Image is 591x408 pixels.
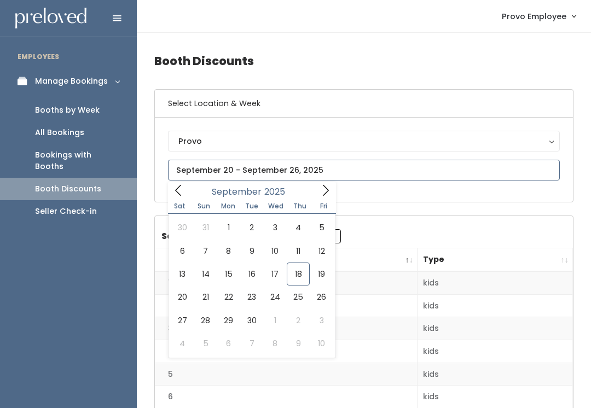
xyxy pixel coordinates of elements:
[155,90,573,118] h6: Select Location & Week
[161,229,341,243] label: Search:
[168,131,560,151] button: Provo
[155,294,418,317] td: 2
[171,332,194,355] span: October 4, 2025
[418,340,573,363] td: kids
[15,8,86,29] img: preloved logo
[287,309,310,332] span: October 2, 2025
[264,203,288,209] span: Wed
[155,340,418,363] td: 4
[35,104,100,116] div: Booths by Week
[171,216,194,239] span: August 30, 2025
[194,263,217,285] span: September 14, 2025
[194,309,217,332] span: September 28, 2025
[240,216,263,239] span: September 2, 2025
[310,263,333,285] span: September 19, 2025
[264,240,287,263] span: September 10, 2025
[35,183,101,195] div: Booth Discounts
[264,285,287,308] span: September 24, 2025
[217,309,240,332] span: September 29, 2025
[288,203,312,209] span: Thu
[418,363,573,386] td: kids
[216,203,240,209] span: Mon
[194,285,217,308] span: September 21, 2025
[418,248,573,272] th: Type: activate to sort column ascending
[262,185,294,199] input: Year
[240,285,263,308] span: September 23, 2025
[287,216,310,239] span: September 4, 2025
[491,4,587,28] a: Provo Employee
[418,271,573,294] td: kids
[264,309,287,332] span: October 1, 2025
[418,317,573,340] td: kids
[194,332,217,355] span: October 5, 2025
[310,240,333,263] span: September 12, 2025
[502,10,566,22] span: Provo Employee
[212,188,262,196] span: September
[217,263,240,285] span: September 15, 2025
[171,309,194,332] span: September 27, 2025
[240,263,263,285] span: September 16, 2025
[310,216,333,239] span: September 5, 2025
[178,135,549,147] div: Provo
[264,332,287,355] span: October 8, 2025
[194,216,217,239] span: August 31, 2025
[264,216,287,239] span: September 3, 2025
[287,263,310,285] span: September 18, 2025
[217,332,240,355] span: October 6, 2025
[312,203,336,209] span: Fri
[310,285,333,308] span: September 26, 2025
[155,248,418,272] th: Booth Number: activate to sort column descending
[192,203,216,209] span: Sun
[217,285,240,308] span: September 22, 2025
[155,317,418,340] td: 3
[310,309,333,332] span: October 3, 2025
[168,160,560,180] input: September 20 - September 26, 2025
[240,309,263,332] span: September 30, 2025
[35,75,108,87] div: Manage Bookings
[35,149,119,172] div: Bookings with Booths
[168,203,192,209] span: Sat
[171,263,194,285] span: September 13, 2025
[194,240,217,263] span: September 7, 2025
[264,263,287,285] span: September 17, 2025
[155,363,418,386] td: 5
[171,285,194,308] span: September 20, 2025
[310,332,333,355] span: October 10, 2025
[240,332,263,355] span: October 7, 2025
[171,240,194,263] span: September 6, 2025
[35,206,97,217] div: Seller Check-in
[287,240,310,263] span: September 11, 2025
[240,203,264,209] span: Tue
[35,127,84,138] div: All Bookings
[217,240,240,263] span: September 8, 2025
[154,46,573,76] h4: Booth Discounts
[217,216,240,239] span: September 1, 2025
[155,271,418,294] td: 1
[287,332,310,355] span: October 9, 2025
[287,285,310,308] span: September 25, 2025
[240,240,263,263] span: September 9, 2025
[418,294,573,317] td: kids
